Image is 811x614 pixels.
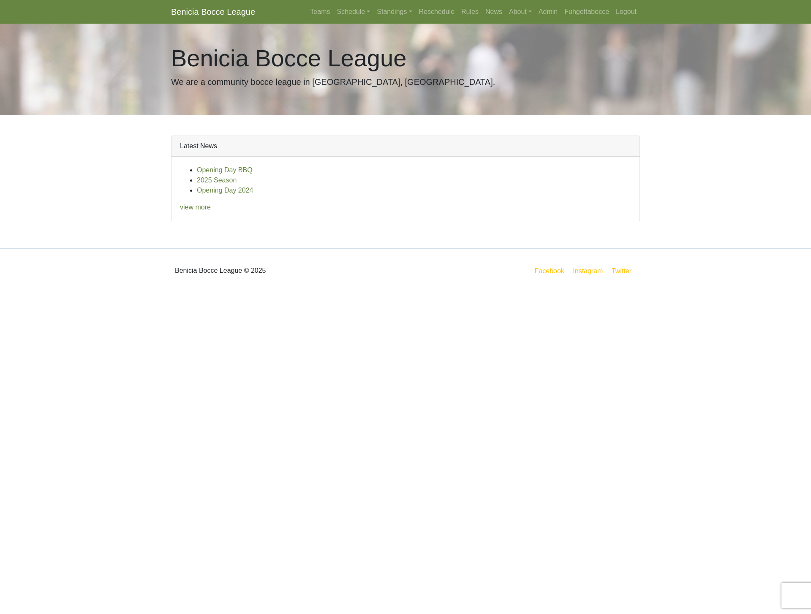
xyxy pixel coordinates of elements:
[307,3,333,20] a: Teams
[171,136,640,157] div: Latest News
[535,3,561,20] a: Admin
[171,76,640,88] p: We are a community bocce league in [GEOGRAPHIC_DATA], [GEOGRAPHIC_DATA].
[197,166,253,174] a: Opening Day BBQ
[458,3,482,20] a: Rules
[506,3,535,20] a: About
[197,177,237,184] a: 2025 Season
[180,204,211,211] a: view more
[373,3,415,20] a: Standings
[416,3,458,20] a: Reschedule
[561,3,612,20] a: Fuhgettabocce
[610,266,638,276] a: Twitter
[171,3,255,20] a: Benicia Bocce League
[612,3,640,20] a: Logout
[533,266,566,276] a: Facebook
[165,255,405,286] div: Benicia Bocce League © 2025
[482,3,506,20] a: News
[333,3,373,20] a: Schedule
[571,266,604,276] a: Instagram
[171,44,640,72] h1: Benicia Bocce League
[197,187,253,194] a: Opening Day 2024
